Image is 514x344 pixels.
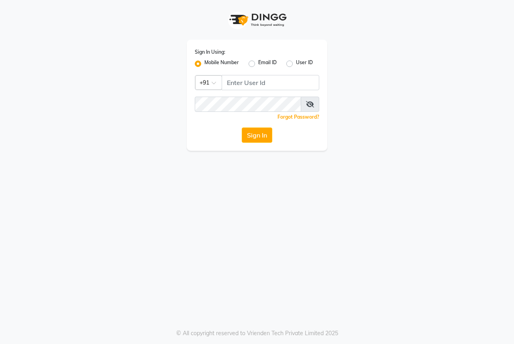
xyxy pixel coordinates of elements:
[242,127,272,143] button: Sign In
[225,8,289,32] img: logo1.svg
[204,59,239,69] label: Mobile Number
[296,59,313,69] label: User ID
[258,59,277,69] label: Email ID
[277,114,319,120] a: Forgot Password?
[195,97,301,112] input: Username
[195,49,225,56] label: Sign In Using:
[222,75,319,90] input: Username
